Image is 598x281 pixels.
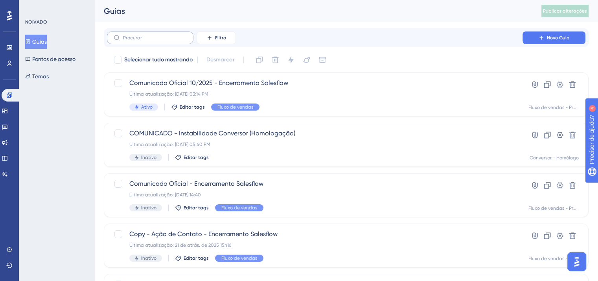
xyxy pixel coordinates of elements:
font: Última atualização: [DATE] 14:40 [129,192,201,198]
font: Editar tags [184,255,209,261]
font: Fluxo de vendas [221,255,257,261]
button: Pontos de acesso [25,52,75,66]
font: Última atualização: [DATE] 03:14 PM [129,91,208,97]
font: Inativo [141,255,156,261]
font: Fluxo de vendas - Prod [528,205,579,211]
font: Inativo [141,205,156,211]
font: Publicar alterações [543,8,587,14]
font: Inativo [141,155,156,160]
button: Editar tags [175,255,209,261]
font: Pontos de acesso [32,56,75,62]
button: Publicar alterações [541,5,589,17]
font: Fluxo de vendas [221,205,257,211]
button: Filtro [197,31,236,44]
button: Novo Guia [523,31,585,44]
font: Última atualização: [DATE] 05:40 PM [129,142,210,147]
font: Guias [104,6,125,16]
font: Comunicado Oficial - Encerramento Salesflow [129,180,263,187]
font: Temas [32,73,49,79]
font: Desmarcar [206,56,235,63]
input: Procurar [123,35,187,41]
font: Fluxo de vendas [217,104,253,110]
font: Última atualização: 21 de atrás. de 2025 15h16 [129,242,231,248]
button: Editar tags [171,104,205,110]
font: Selecionar tudo mostrando [124,56,193,63]
font: Filtro [215,35,226,41]
iframe: Iniciador do Assistente de IA do UserGuiding [565,250,589,274]
font: Editar tags [184,205,209,211]
font: Ativo [141,104,153,110]
button: Editar tags [175,205,209,211]
button: Desmarcar [202,53,239,67]
button: Guias [25,35,47,49]
font: Fluxo de vendas - Prod [528,256,579,261]
button: Temas [25,69,49,83]
font: COMUNICADO - Instabilidade Conversor (Homologação) [129,129,295,137]
button: Editar tags [175,154,209,161]
font: Guias [32,39,47,45]
font: Copy - Ação de Contato - Encerramento Salesflow [129,230,278,238]
font: Fluxo de vendas - Prod [528,105,579,110]
div: 4 [73,4,75,10]
font: Editar tags [180,104,205,110]
font: Conversor - Homólogo [530,155,579,161]
font: Precisar de ajuda? [18,4,68,9]
font: Editar tags [184,155,209,160]
font: NOIVADO [25,19,47,25]
font: Novo Guia [547,35,570,41]
font: Comunicado Oficial 10/2025 - Encerramento Salesflow [129,79,288,87]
